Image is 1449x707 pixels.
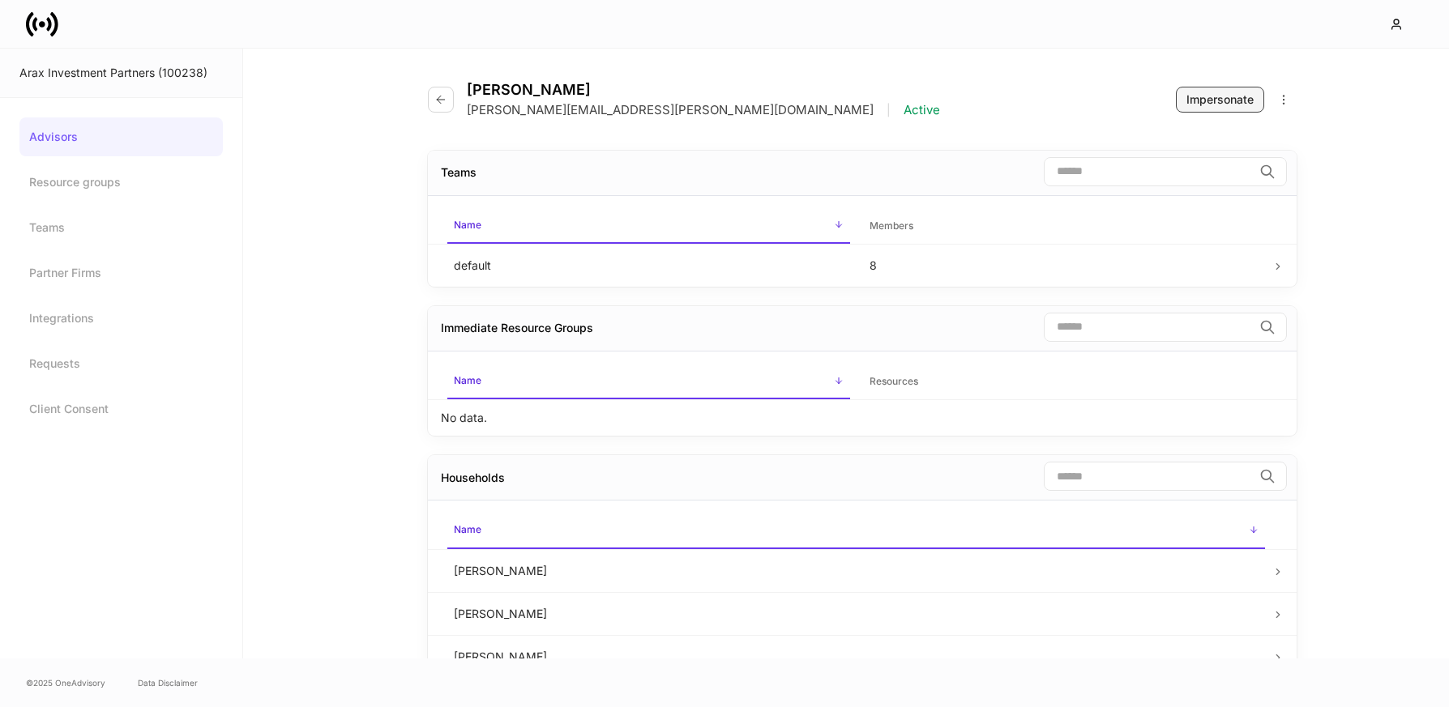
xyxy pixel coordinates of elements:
[454,373,481,388] h6: Name
[887,102,891,118] p: |
[1176,87,1264,113] button: Impersonate
[19,253,223,292] a: Partner Firms
[441,410,487,426] p: No data.
[19,163,223,202] a: Resource groups
[19,65,223,81] div: Arax Investment Partners (100238)
[454,217,481,232] h6: Name
[19,117,223,156] a: Advisors
[441,244,857,287] td: default
[857,244,1272,287] td: 8
[138,676,198,689] a: Data Disclaimer
[441,164,477,181] div: Teams
[454,522,481,537] h6: Name
[870,218,913,233] h6: Members
[447,209,850,244] span: Name
[441,320,593,336] div: Immediate Resource Groups
[441,549,1272,592] td: [PERSON_NAME]
[870,373,918,389] h6: Resources
[19,208,223,247] a: Teams
[447,513,1265,548] span: Name
[467,81,940,99] h4: [PERSON_NAME]
[904,102,940,118] p: Active
[863,365,1266,398] span: Resources
[26,676,105,689] span: © 2025 OneAdvisory
[1186,92,1254,108] div: Impersonate
[441,635,1272,678] td: [PERSON_NAME]
[467,102,874,118] p: [PERSON_NAME][EMAIL_ADDRESS][PERSON_NAME][DOMAIN_NAME]
[441,592,1272,635] td: [PERSON_NAME]
[441,470,505,486] div: Households
[19,390,223,428] a: Client Consent
[19,299,223,338] a: Integrations
[19,344,223,383] a: Requests
[863,210,1266,243] span: Members
[447,364,850,399] span: Name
